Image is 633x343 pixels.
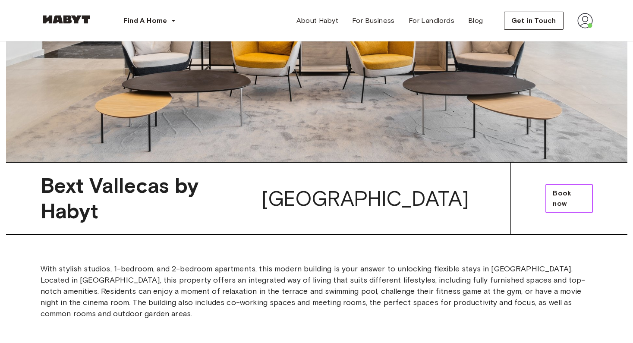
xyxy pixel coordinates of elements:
span: For Business [352,16,395,26]
button: Get in Touch [504,12,564,30]
img: avatar [577,13,593,28]
span: About Habyt [296,16,338,26]
a: For Landlords [402,12,461,29]
span: Book now [553,188,585,209]
span: [GEOGRAPHIC_DATA] [261,186,469,211]
img: Habyt [41,15,92,24]
span: Blog [468,16,483,26]
a: About Habyt [290,12,345,29]
span: Get in Touch [511,16,556,26]
span: Find A Home [123,16,167,26]
a: Book now [545,184,592,213]
p: With stylish studios, 1-bedroom, and 2-bedroom apartments, this modern building is your answer to... [41,263,593,319]
a: For Business [345,12,402,29]
span: Bext Vallecas by Habyt [41,173,255,224]
button: Find A Home [117,12,183,29]
a: Blog [461,12,490,29]
span: For Landlords [409,16,454,26]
